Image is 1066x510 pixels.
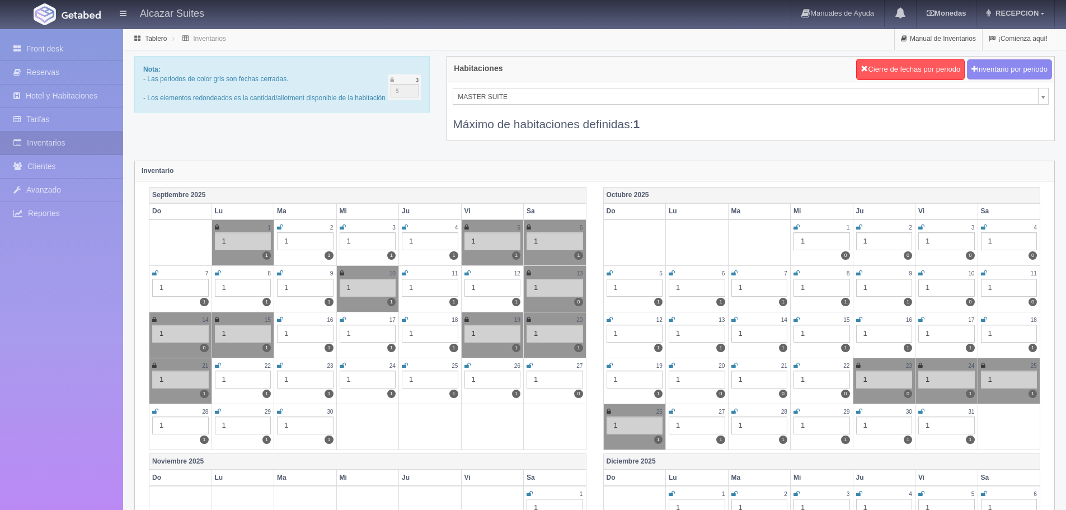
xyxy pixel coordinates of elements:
div: 1 [918,325,975,343]
small: 15 [843,317,849,323]
div: - Las periodos de color gris son fechas cerradas. - Los elementos redondeados es la cantidad/allo... [134,56,430,113]
th: Vi [915,203,978,219]
div: 1 [607,325,663,343]
th: Ju [399,203,462,219]
label: 0 [1029,251,1037,260]
small: 29 [265,409,271,415]
label: 1 [716,436,725,444]
div: 1 [856,232,913,250]
label: 0 [716,390,725,398]
div: 1 [340,371,396,389]
small: 4 [455,224,458,231]
label: 1 [512,390,520,398]
small: 28 [781,409,787,415]
small: 18 [1031,317,1037,323]
small: 3 [847,491,850,497]
div: 1 [277,417,334,434]
th: Vi [461,203,524,219]
th: Do [603,470,666,486]
div: 1 [793,371,850,389]
div: 1 [669,325,725,343]
small: 1 [580,491,583,497]
label: 0 [904,390,912,398]
label: 1 [512,298,520,306]
div: 1 [215,371,271,389]
th: Vi [915,470,978,486]
label: 1 [449,251,458,260]
small: 29 [843,409,849,415]
label: 1 [779,344,787,352]
div: 1 [793,417,850,434]
label: 1 [1029,390,1037,398]
div: 1 [793,279,850,297]
label: 1 [449,344,458,352]
div: 1 [277,325,334,343]
label: 1 [654,298,663,306]
div: 1 [669,371,725,389]
span: MASTER SUITE [458,88,1034,105]
small: 6 [722,270,725,277]
small: 8 [847,270,850,277]
small: 3 [971,224,975,231]
b: Nota: [143,65,161,73]
th: Do [149,470,212,486]
small: 11 [1031,270,1037,277]
label: 1 [387,298,396,306]
small: 17 [389,317,396,323]
th: Lu [212,203,274,219]
small: 8 [267,270,271,277]
label: 1 [262,436,271,444]
label: 1 [841,298,849,306]
div: 1 [464,371,521,389]
small: 20 [719,363,725,369]
div: 1 [793,325,850,343]
div: 1 [918,417,975,434]
div: 1 [981,279,1037,297]
small: 22 [843,363,849,369]
div: 1 [856,371,913,389]
small: 7 [205,270,209,277]
small: 12 [656,317,663,323]
th: Diciembre 2025 [603,453,1040,470]
label: 0 [841,390,849,398]
small: 15 [265,317,271,323]
div: 1 [731,279,788,297]
img: Getabed [34,3,56,25]
th: Lu [666,470,729,486]
div: 1 [527,232,583,250]
div: 1 [152,371,209,389]
div: 1 [918,371,975,389]
div: 1 [152,325,209,343]
div: 1 [607,371,663,389]
small: 11 [452,270,458,277]
small: 28 [202,409,208,415]
div: 1 [856,325,913,343]
small: 16 [327,317,333,323]
div: 1 [215,279,271,297]
div: 1 [918,279,975,297]
div: 1 [856,417,913,434]
th: Do [149,203,212,219]
div: 1 [277,371,334,389]
small: 27 [719,409,725,415]
label: 1 [841,344,849,352]
small: 31 [968,409,974,415]
small: 23 [327,363,333,369]
th: Mi [791,203,853,219]
label: 1 [387,390,396,398]
small: 9 [330,270,334,277]
div: 1 [402,325,458,343]
small: 24 [389,363,396,369]
div: 1 [918,232,975,250]
label: 1 [325,344,333,352]
div: 1 [669,279,725,297]
small: 21 [781,363,787,369]
label: 1 [779,298,787,306]
small: 14 [202,317,208,323]
div: 1 [402,232,458,250]
th: Septiembre 2025 [149,187,586,203]
div: 1 [731,417,788,434]
th: Lu [666,203,729,219]
th: Ju [853,470,915,486]
label: 0 [966,251,974,260]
